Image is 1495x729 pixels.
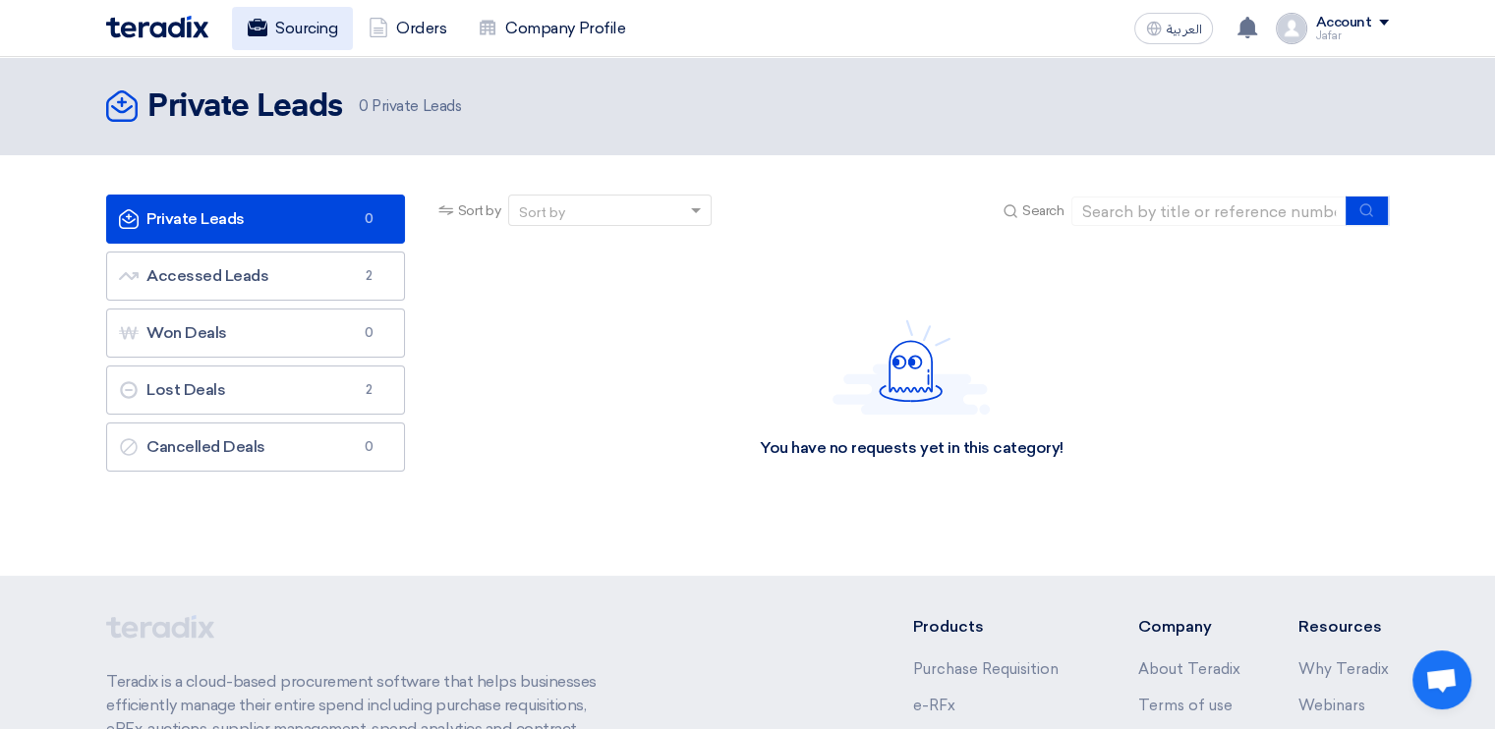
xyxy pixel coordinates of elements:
a: Why Teradix [1298,660,1389,678]
a: Sourcing [232,7,353,50]
img: Teradix logo [106,16,208,38]
div: Jafar [1315,30,1389,41]
a: Company Profile [462,7,641,50]
span: Private Leads [359,95,461,118]
div: Account [1315,15,1371,31]
span: Search [1022,200,1064,221]
li: Resources [1298,615,1389,639]
a: About Teradix [1137,660,1239,678]
input: Search by title or reference number [1071,196,1347,226]
span: العربية [1166,23,1201,36]
li: Products [913,615,1079,639]
a: Lost Deals2 [106,365,405,415]
div: دردشة مفتوحة [1412,650,1471,709]
button: العربية [1134,13,1213,44]
a: Cancelled Deals0 [106,422,405,472]
a: Terms of use [1137,697,1232,714]
span: 2 [357,266,380,286]
h2: Private Leads [147,87,343,127]
span: Sort by [458,200,501,221]
span: 0 [357,209,380,229]
a: Private Leads0 [106,195,405,244]
span: 0 [357,323,380,343]
span: 0 [357,437,380,457]
a: Purchase Requisition [913,660,1059,678]
a: Orders [353,7,462,50]
div: You have no requests yet in this category! [760,438,1064,459]
img: profile_test.png [1276,13,1307,44]
span: 2 [357,380,380,400]
a: Won Deals0 [106,308,405,358]
span: 0 [359,97,369,115]
a: Accessed Leads2 [106,252,405,301]
li: Company [1137,615,1239,639]
img: Hello [833,319,990,415]
a: Webinars [1298,697,1365,714]
div: Sort by [519,202,565,223]
a: e-RFx [913,697,955,714]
